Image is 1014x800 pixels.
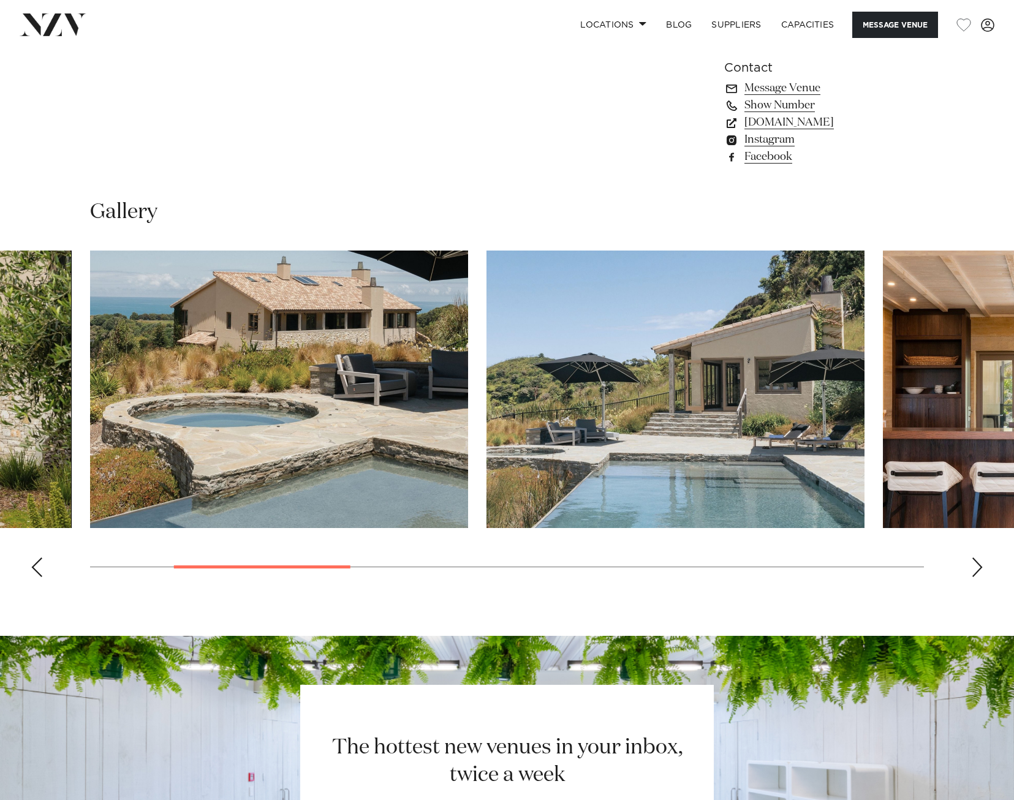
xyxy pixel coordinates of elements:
[317,734,697,789] h2: The hottest new venues in your inbox, twice a week
[724,80,924,97] a: Message Venue
[90,251,468,528] swiper-slide: 2 / 10
[724,148,924,165] a: Facebook
[724,97,924,114] a: Show Number
[724,114,924,131] a: [DOMAIN_NAME]
[570,12,656,38] a: Locations
[724,131,924,148] a: Instagram
[486,251,865,528] swiper-slide: 3 / 10
[724,59,924,77] h6: Contact
[771,12,844,38] a: Capacities
[656,12,702,38] a: BLOG
[852,12,938,38] button: Message Venue
[90,198,157,226] h2: Gallery
[702,12,771,38] a: SUPPLIERS
[20,13,86,36] img: nzv-logo.png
